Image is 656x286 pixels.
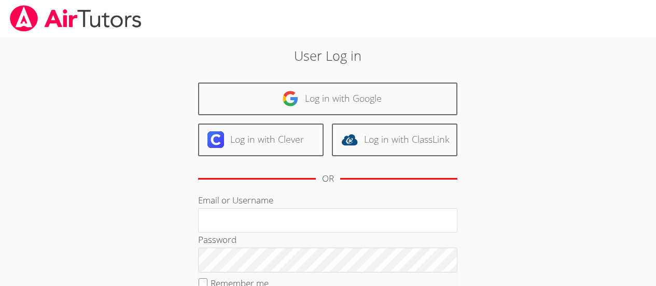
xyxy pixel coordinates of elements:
[198,234,236,246] label: Password
[282,90,299,107] img: google-logo-50288ca7cdecda66e5e0955fdab243c47b7ad437acaf1139b6f446037453330a.svg
[9,5,143,32] img: airtutors_banner-c4298cdbf04f3fff15de1276eac7730deb9818008684d7c2e4769d2f7ddbe033.png
[198,194,273,206] label: Email or Username
[332,124,457,156] a: Log in with ClassLink
[207,131,224,148] img: clever-logo-6eab21bc6e7a338710f1a6ff85c0baf02591cd810cc4098c63d3a4b26e2feb20.svg
[151,46,505,65] h2: User Log in
[322,171,334,186] div: OR
[198,124,324,156] a: Log in with Clever
[198,83,457,115] a: Log in with Google
[341,131,358,148] img: classlink-logo-d6bb404cc1216ec64c9a2012d9dc4662098be43eaf13dc465df04b49fa7ab582.svg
